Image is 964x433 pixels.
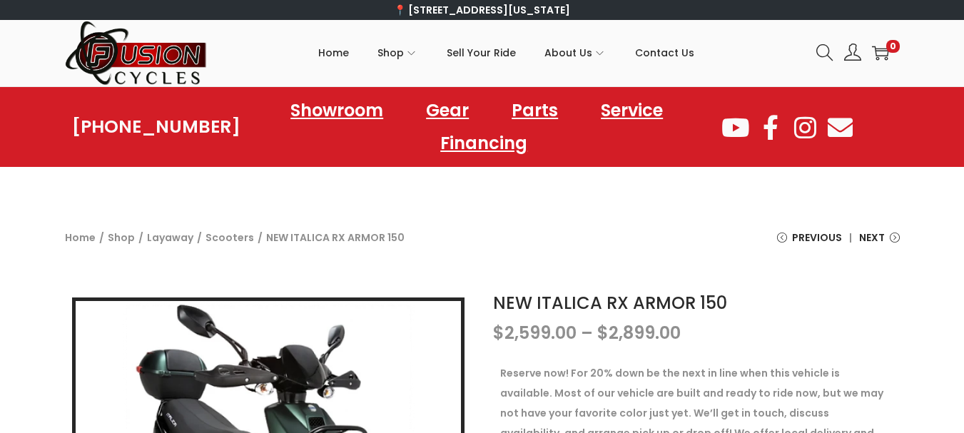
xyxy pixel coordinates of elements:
[394,3,570,17] a: 📍 [STREET_ADDRESS][US_STATE]
[208,21,806,85] nav: Primary navigation
[544,21,607,85] a: About Us
[318,35,349,71] span: Home
[497,94,572,127] a: Parts
[258,228,263,248] span: /
[138,228,143,248] span: /
[493,321,577,345] bdi: 2,599.00
[240,94,719,160] nav: Menu
[635,21,694,85] a: Contact Us
[447,35,516,71] span: Sell Your Ride
[72,117,240,137] a: [PHONE_NUMBER]
[206,230,254,245] a: Scooters
[412,94,483,127] a: Gear
[377,21,418,85] a: Shop
[147,230,193,245] a: Layaway
[65,20,208,86] img: Woostify retina logo
[99,228,104,248] span: /
[197,228,202,248] span: /
[377,35,404,71] span: Shop
[318,21,349,85] a: Home
[792,228,842,248] span: Previous
[266,228,405,248] span: NEW ITALICA RX ARMOR 150
[859,228,900,258] a: Next
[597,321,609,345] span: $
[581,321,593,345] span: –
[859,228,885,248] span: Next
[544,35,592,71] span: About Us
[587,94,677,127] a: Service
[108,230,135,245] a: Shop
[597,321,681,345] bdi: 2,899.00
[276,94,397,127] a: Showroom
[426,127,542,160] a: Financing
[493,321,504,345] span: $
[777,228,842,258] a: Previous
[635,35,694,71] span: Contact Us
[447,21,516,85] a: Sell Your Ride
[65,230,96,245] a: Home
[872,44,889,61] a: 0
